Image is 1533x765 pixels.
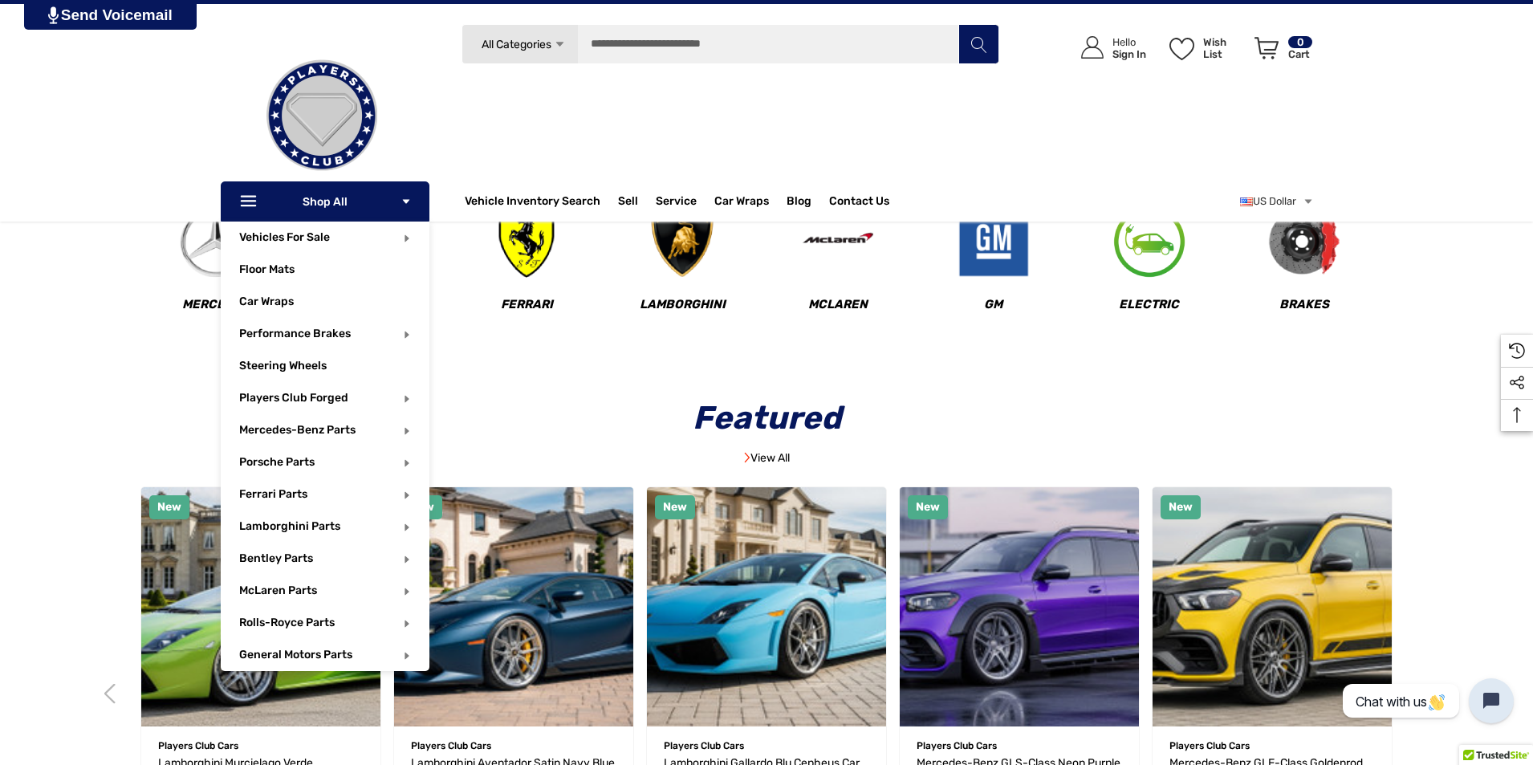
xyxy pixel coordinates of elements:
[239,230,330,244] a: Vehicles For Sale
[411,735,616,756] p: Players Club Cars
[1247,20,1314,83] a: Cart with 0 items
[238,193,262,211] svg: Icon Line
[158,735,364,756] p: Players Club Cars
[1169,735,1375,756] p: Players Club Cars
[1119,297,1179,312] span: Electric
[1081,36,1104,59] svg: Icon User Account
[394,487,633,726] a: Lamborghini Aventador Satin Navy Blue Car Wrap,$2,500.00
[618,185,656,218] a: Sell
[664,735,869,756] p: Players Club Cars
[141,487,380,726] a: Lamborghini Murcielago Verde Ithaca Car Wrap,$2,500.00
[1240,185,1314,218] a: USD
[1113,205,1185,278] img: Image Device
[481,38,551,51] span: All Categories
[958,24,998,64] button: Search
[239,455,315,469] a: Porsche Parts
[141,487,380,726] img: Verde Ithaca Wrapped Lamborghini Murcielago LP640 For Sale
[239,391,348,409] span: Players Club Forged
[916,500,940,514] span: New
[1063,20,1154,75] a: Sign in
[239,487,307,505] span: Ferrari Parts
[1153,487,1392,726] img: Goldenrod Wrapped GLE63 AMG For Sale
[744,452,750,463] img: Image Banner
[1509,375,1525,391] svg: Social Media
[465,194,600,212] a: Vehicle Inventory Search
[900,487,1139,726] a: Mercedes-Benz GLS-Class Neon Purple Car Wrap,$3,500.00
[656,194,697,212] a: Service
[239,648,352,661] a: General Motors Parts
[663,500,687,514] span: New
[239,551,313,565] a: Bentley Parts
[640,297,726,312] span: Lamborghini
[1169,500,1193,514] span: New
[239,295,294,312] span: Car Wraps
[239,327,351,344] span: Performance Brakes
[239,359,327,376] span: Steering Wheels
[239,327,351,340] a: Performance Brakes
[900,487,1139,726] img: Neon Purple Wrapped GLS63 AMG For Sale
[646,205,718,278] img: Image Device
[239,616,335,633] span: Rolls-Royce Parts
[394,487,633,726] img: Satin Navy Blue Wrapped Lamborghini Aventador LP700-4 For Sale
[1169,38,1194,60] svg: Wish List
[787,194,811,212] a: Blog
[984,297,1002,312] span: GM
[1288,48,1312,60] p: Cart
[239,551,313,569] span: Bentley Parts
[239,230,330,248] span: Vehicles For Sale
[239,286,429,318] a: Car Wraps
[714,194,769,212] span: Car Wraps
[48,6,59,24] img: PjwhLS0gR2VuZXJhdG9yOiBHcmF2aXQuaW8gLS0+PHN2ZyB4bWxucz0iaHR0cDovL3d3dy53My5vcmcvMjAwMC9zdmciIHhtb...
[1112,48,1146,60] p: Sign In
[450,205,604,332] a: Image Device Ferrari
[762,205,915,332] a: Image Device McLaren
[242,35,402,196] img: Players Club | Cars For Sale
[501,297,553,312] span: Ferrari
[917,205,1070,332] a: Image Device GM
[1279,297,1329,312] span: Brakes
[618,194,638,212] span: Sell
[88,672,132,716] button: Go to slide 3 of 3
[401,196,412,207] svg: Icon Arrow Down
[744,451,790,465] a: View All
[606,205,759,332] a: Image Device Lamborghini
[239,616,335,629] a: Rolls-Royce Parts
[1153,487,1392,726] a: Mercedes-Benz GLE-Class Goldenrod Car Wrap,$3,500.00
[1401,672,1446,716] button: Go to slide 2 of 3
[239,423,356,437] a: Mercedes-Benz Parts
[958,205,1030,278] img: Image Device
[1112,36,1146,48] p: Hello
[647,487,886,726] img: Blu Cepheus Wrapped Lamborghini Gallardo LP560-4 For Sale
[1228,205,1381,332] a: Image Device Brakes
[1162,20,1247,75] a: Wish List Wish List
[802,205,874,278] img: Image Device
[829,194,889,212] a: Contact Us
[1268,205,1340,278] img: Image Device
[140,205,293,332] a: Image Device Mercedes
[239,423,356,441] span: Mercedes-Benz Parts
[239,487,307,501] a: Ferrari Parts
[681,399,852,437] span: Featured
[157,500,181,514] span: New
[239,262,295,280] span: Floor Mats
[462,24,578,64] a: All Categories Icon Arrow Down Icon Arrow Up
[180,205,252,278] img: Image Device
[1509,343,1525,359] svg: Recently Viewed
[554,39,566,51] svg: Icon Arrow Down
[1254,37,1279,59] svg: Review Your Cart
[239,584,317,597] a: McLaren Parts
[808,297,868,312] span: McLaren
[239,455,315,473] span: Porsche Parts
[221,181,429,222] p: Shop All
[1501,407,1533,423] svg: Top
[239,648,352,665] span: General Motors Parts
[239,391,348,405] a: Players Club Forged
[239,584,317,601] span: McLaren Parts
[917,735,1122,756] p: Players Club Cars
[1203,36,1246,60] p: Wish List
[239,519,340,537] span: Lamborghini Parts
